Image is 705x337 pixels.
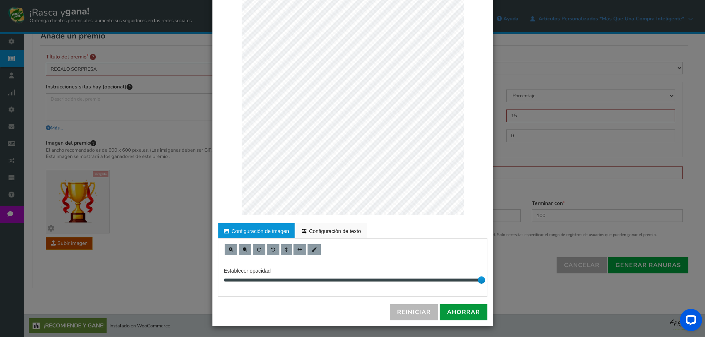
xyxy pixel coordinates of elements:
button: Voltear horizontalmente [293,244,306,255]
iframe: Widget de chat LiveChat [674,306,705,337]
font: Ahorrar [447,308,480,316]
button: Girar -90 grados [267,244,279,255]
button: Dar un golpe de zoom [225,244,237,255]
a: Cambiar el color de fondo [308,244,321,255]
button: Girar 90 grados [253,244,265,255]
font: Establecer opacidad [224,268,271,274]
a: Ahorrar [440,304,487,320]
a: Reiniciar [390,304,438,320]
button: Voltear verticalmente [281,244,292,255]
font: Reiniciar [397,308,431,316]
button: Alejar [239,244,251,255]
font: Configuración de imagen [232,228,289,234]
font: Configuración de texto [309,228,361,234]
